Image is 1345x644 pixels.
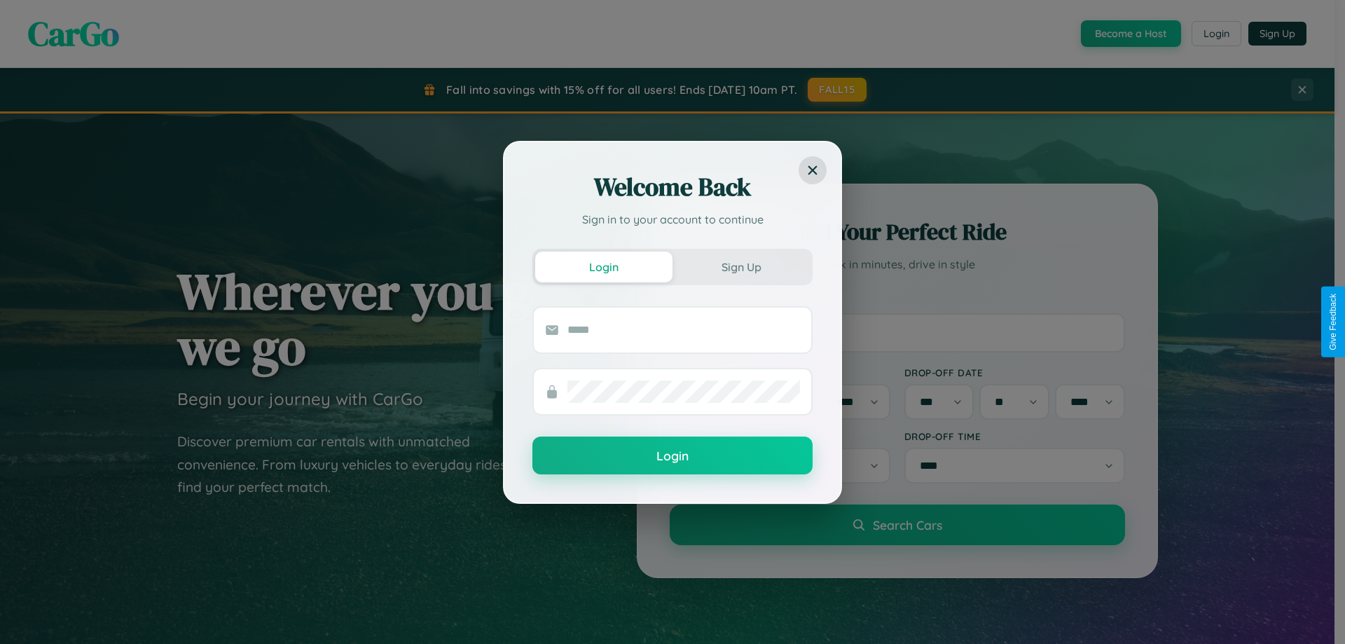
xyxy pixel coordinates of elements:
h2: Welcome Back [532,170,813,204]
div: Give Feedback [1328,294,1338,350]
button: Sign Up [672,252,810,282]
button: Login [535,252,672,282]
button: Login [532,437,813,474]
p: Sign in to your account to continue [532,211,813,228]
